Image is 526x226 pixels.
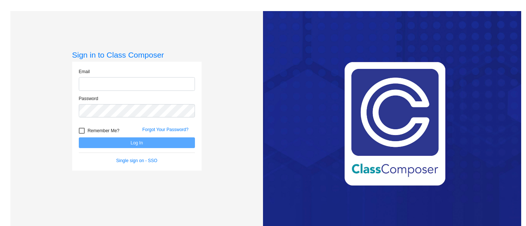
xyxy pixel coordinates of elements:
[79,68,90,75] label: Email
[142,127,189,132] a: Forgot Your Password?
[79,95,98,102] label: Password
[116,158,157,163] a: Single sign on - SSO
[79,137,195,148] button: Log In
[72,50,202,59] h3: Sign in to Class Composer
[88,126,119,135] span: Remember Me?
